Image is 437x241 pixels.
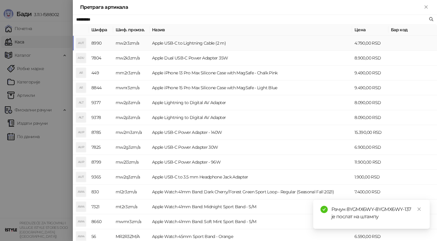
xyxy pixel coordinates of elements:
td: Apple iPhone 13 Pro Max Silicone Case with MagSafe - Chalk Pink [150,66,352,80]
td: 830 [89,185,113,199]
td: ml2r3zm/a [113,185,150,199]
td: 9365 [89,170,113,185]
div: AI1 [76,68,86,78]
td: 449 [89,66,113,80]
td: Apple USB-C to 3.5 mm Headphone Jack Adapter [150,170,352,185]
td: Apple USB-C Power Adapter 30W [150,140,352,155]
td: 7804 [89,51,113,66]
button: Close [422,4,430,11]
td: 7321 [89,199,113,214]
td: 9377 [89,95,113,110]
span: close [417,207,421,211]
td: 8990 [89,36,113,51]
td: mw2p3zm/a [113,95,150,110]
td: 9.490,00 RSD [352,66,388,80]
td: 9378 [89,110,113,125]
th: Назив [150,24,352,36]
div: AUP [76,127,86,137]
td: Apple Lightning to Digital AV Adapter [150,95,352,110]
div: AW4 [76,202,86,212]
td: Apple USB-C to Lightning Cable (2 m) [150,36,352,51]
span: check-circle [320,206,328,213]
td: Apple Watch 41mm Band: Midnight Sport Band - S/M [150,199,352,214]
td: 6.590,00 RSD [352,199,388,214]
div: AUP [76,157,86,167]
div: AUP [76,142,86,152]
td: mt2r3zm/a [113,199,150,214]
td: mw2l3zm/a [113,155,150,170]
td: mwnr3zm/a [113,80,150,95]
td: mwmr3zm/a [113,214,150,229]
div: ADU [76,53,86,63]
td: 4.790,00 RSD [352,36,388,51]
td: mw2m3zm/a [113,125,150,140]
td: mw2r3zm/a [113,36,150,51]
td: Apple Dual USB-C Power Adapter 35W [150,51,352,66]
td: 7825 [89,140,113,155]
div: AI1 [76,83,86,93]
td: Apple iPhone 15 Pro Max Silicone Case with MagSafe - Light Blue [150,80,352,95]
td: 8799 [89,155,113,170]
td: Apple Watch 41mm Band: Dark Cherry/Forest Green Sport Loop - Regular (Seasonal Fall 2021) [150,185,352,199]
td: mw2g3zm/a [113,140,150,155]
div: AUT [76,172,86,182]
div: AUT [76,38,86,48]
div: AW4 [76,217,86,226]
td: mw2q3zm/a [113,170,150,185]
td: Apple Watch 41mm Band: Soft Mint Sport Band - S/M [150,214,352,229]
td: 8.090,00 RSD [352,95,388,110]
div: Рачун 8YGMX6WY-8YGMX6WY-137 је послат на штампу [331,206,422,220]
td: 1.900,00 RSD [352,170,388,185]
td: 8660 [89,214,113,229]
td: 8.900,00 RSD [352,51,388,66]
td: Apple USB-C Power Adapter - 96W [150,155,352,170]
td: Apple USB-C Power Adapter - 140W [150,125,352,140]
div: Претрага артикала [80,4,422,11]
td: 7.400,00 RSD [352,185,388,199]
td: 8844 [89,80,113,95]
th: Бар код [388,24,437,36]
th: Цена [352,24,388,36]
td: mw2k3zm/a [113,51,150,66]
td: Apple Lightning to Digital AV Adapter [150,110,352,125]
td: mm2r3zm/a [113,66,150,80]
td: 8785 [89,125,113,140]
td: 9.490,00 RSD [352,80,388,95]
a: Close [416,206,422,212]
td: mw2p3zm/a [113,110,150,125]
th: Шифра [89,24,113,36]
div: ALT [76,98,86,107]
td: 15.390,00 RSD [352,125,388,140]
td: 8.090,00 RSD [352,110,388,125]
div: ALT [76,113,86,122]
div: AW4 [76,187,86,197]
td: 6.900,00 RSD [352,140,388,155]
td: 11.900,00 RSD [352,155,388,170]
th: Шиф. произв. [113,24,150,36]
